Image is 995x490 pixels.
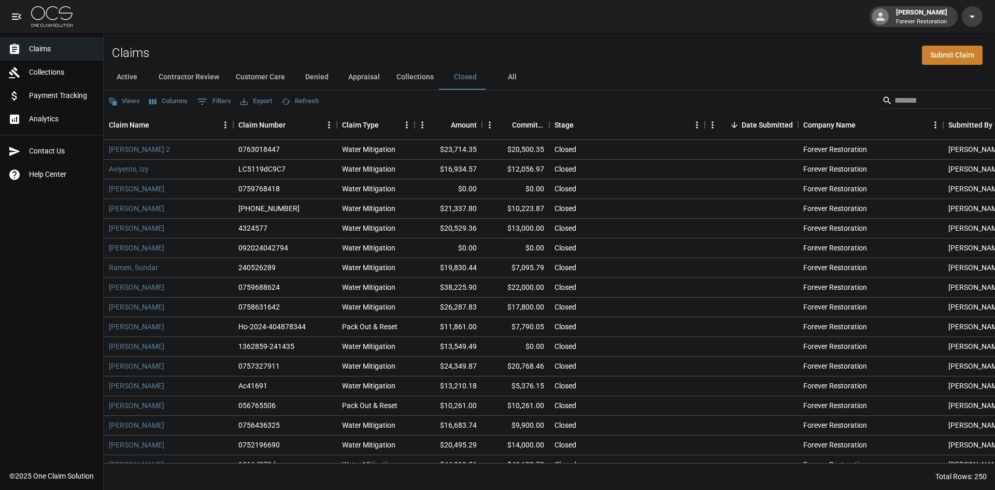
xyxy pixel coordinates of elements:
[388,65,442,90] button: Collections
[935,471,987,482] div: Total Rows: 250
[342,144,395,155] div: Water Mitigation
[555,341,576,352] div: Closed
[29,114,95,124] span: Analytics
[482,298,549,317] div: $17,800.00
[892,7,951,26] div: [PERSON_NAME]
[238,144,280,155] div: 0763018447
[415,278,482,298] div: $38,225.90
[555,223,576,233] div: Closed
[109,203,164,214] a: [PERSON_NAME]
[342,381,395,391] div: Water Mitigation
[555,420,576,430] div: Closed
[555,110,574,139] div: Stage
[482,455,549,475] div: $43,689.70
[109,184,164,194] a: [PERSON_NAME]
[803,341,867,352] div: Forever Restoration
[293,65,340,90] button: Denied
[803,184,867,194] div: Forever Restoration
[109,459,164,470] a: [PERSON_NAME]
[238,223,267,233] div: 4324577
[279,93,321,109] button: Refresh
[482,117,497,133] button: Menu
[342,459,395,470] div: Water Mitigation
[342,164,395,174] div: Water Mitigation
[415,396,482,416] div: $10,261.00
[705,117,720,133] button: Menu
[555,243,576,253] div: Closed
[482,416,549,436] div: $9,900.00
[337,110,415,139] div: Claim Type
[482,140,549,160] div: $20,500.35
[342,110,379,139] div: Claim Type
[803,262,867,273] div: Forever Restoration
[342,203,395,214] div: Water Mitigation
[342,400,397,411] div: Pack Out & Reset
[238,440,280,450] div: 0752196690
[549,110,705,139] div: Stage
[238,203,300,214] div: 300-383592-2024
[415,416,482,436] div: $16,683.74
[29,169,95,180] span: Help Center
[415,199,482,219] div: $21,337.80
[482,110,549,139] div: Committed Amount
[555,381,576,391] div: Closed
[882,92,993,111] div: Search
[399,117,415,133] button: Menu
[512,110,544,139] div: Committed Amount
[803,203,867,214] div: Forever Restoration
[238,164,286,174] div: LC5119dC9C7
[104,65,150,90] button: Active
[342,223,395,233] div: Water Mitigation
[218,117,233,133] button: Menu
[29,90,95,101] span: Payment Tracking
[149,118,164,132] button: Sort
[555,302,576,312] div: Closed
[194,93,234,110] button: Show filters
[555,203,576,214] div: Closed
[415,357,482,376] div: $24,349.87
[340,65,388,90] button: Appraisal
[555,440,576,450] div: Closed
[482,199,549,219] div: $10,223.87
[342,262,395,273] div: Water Mitigation
[803,381,867,391] div: Forever Restoration
[436,118,451,132] button: Sort
[342,361,395,371] div: Water Mitigation
[451,110,477,139] div: Amount
[856,118,870,132] button: Sort
[803,164,867,174] div: Forever Restoration
[109,144,170,155] a: [PERSON_NAME] 2
[238,184,280,194] div: 0759768418
[415,140,482,160] div: $23,714.35
[238,459,276,470] div: 1366d879d
[574,118,588,132] button: Sort
[238,381,267,391] div: Ac41691
[803,282,867,292] div: Forever Restoration
[803,110,856,139] div: Company Name
[415,258,482,278] div: $19,830.44
[109,110,149,139] div: Claim Name
[342,302,395,312] div: Water Mitigation
[803,321,867,332] div: Forever Restoration
[555,144,576,155] div: Closed
[415,117,430,133] button: Menu
[555,400,576,411] div: Closed
[482,317,549,337] div: $7,790.05
[798,110,943,139] div: Company Name
[482,357,549,376] div: $20,768.46
[555,282,576,292] div: Closed
[109,223,164,233] a: [PERSON_NAME]
[415,317,482,337] div: $11,861.00
[803,223,867,233] div: Forever Restoration
[497,118,512,132] button: Sort
[109,440,164,450] a: [PERSON_NAME]
[482,396,549,416] div: $10,261.00
[109,262,158,273] a: Ramen, Sundar
[803,243,867,253] div: Forever Restoration
[442,65,489,90] button: Closed
[238,341,294,352] div: 1362859-241435
[29,146,95,157] span: Contact Us
[555,164,576,174] div: Closed
[342,321,397,332] div: Pack Out & Reset
[742,110,793,139] div: Date Submitted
